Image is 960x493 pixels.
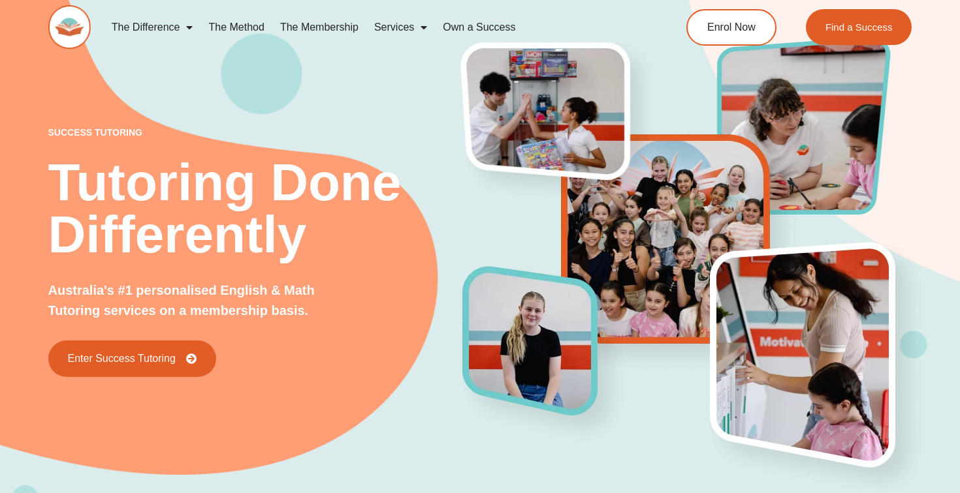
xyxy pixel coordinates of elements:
span: Enrol Now [707,22,756,33]
span: Find a Success [825,22,893,32]
p: Australia's #1 personalised English & Math Tutoring services on a membership basis. [48,280,351,321]
a: Services [366,12,435,42]
a: Enter Success Tutoring [48,340,216,377]
h2: Tutoring Done Differently [48,157,463,261]
a: The Difference [104,12,201,42]
a: The Membership [272,12,366,42]
p: success tutoring [48,128,463,137]
nav: Menu [104,12,637,42]
a: Find a Success [806,9,912,45]
span: Enter Success Tutoring [68,353,176,364]
a: Enrol Now [686,9,776,46]
a: The Method [200,12,272,42]
a: Own a Success [435,12,523,42]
